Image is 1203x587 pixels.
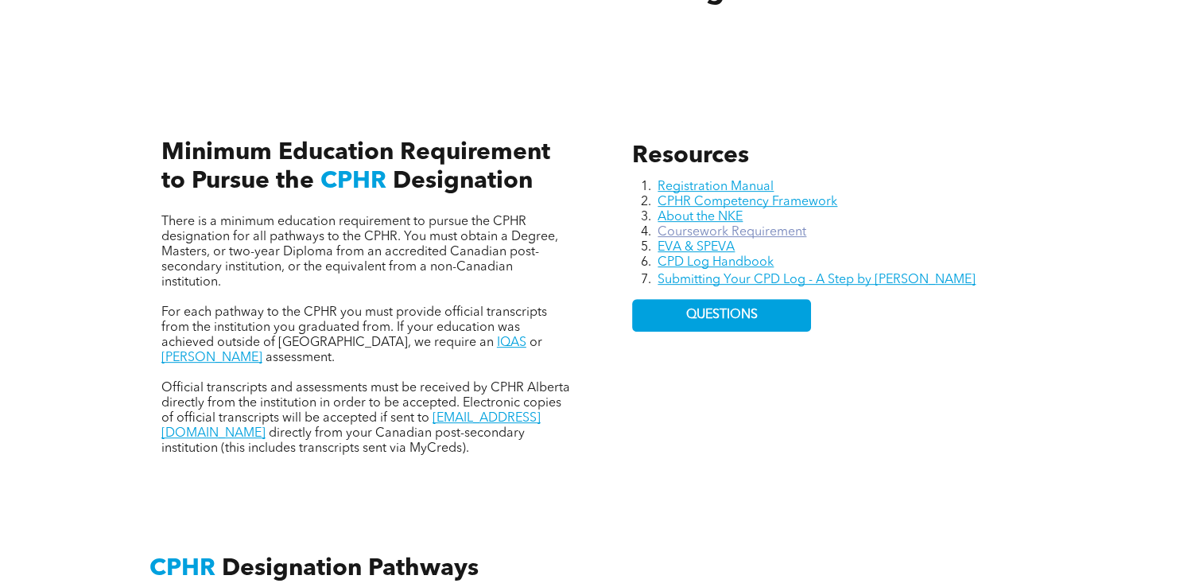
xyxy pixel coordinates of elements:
span: Resources [632,144,749,168]
a: QUESTIONS [632,299,811,332]
a: Submitting Your CPD Log - A Step by [PERSON_NAME] [658,274,976,286]
a: CPD Log Handbook [658,256,774,269]
span: Minimum Education Requirement to Pursue the [161,141,550,193]
span: For each pathway to the CPHR you must provide official transcripts from the institution you gradu... [161,306,547,349]
span: directly from your Canadian post-secondary institution (this includes transcripts sent via MyCreds). [161,427,525,455]
span: CPHR [149,557,215,581]
span: QUESTIONS [686,308,758,323]
span: assessment. [266,352,335,364]
a: IQAS [497,336,526,349]
span: Designation [393,169,533,193]
span: There is a minimum education requirement to pursue the CPHR designation for all pathways to the C... [161,216,558,289]
span: Designation Pathways [222,557,479,581]
a: Coursework Requirement [658,226,806,239]
a: Registration Manual [658,181,774,193]
a: CPHR Competency Framework [658,196,837,208]
span: or [530,336,542,349]
a: About the NKE [658,211,743,224]
span: Official transcripts and assessments must be received by CPHR Alberta directly from the instituti... [161,382,570,425]
a: EVA & SPEVA [658,241,735,254]
a: [PERSON_NAME] [161,352,262,364]
span: CPHR [320,169,386,193]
